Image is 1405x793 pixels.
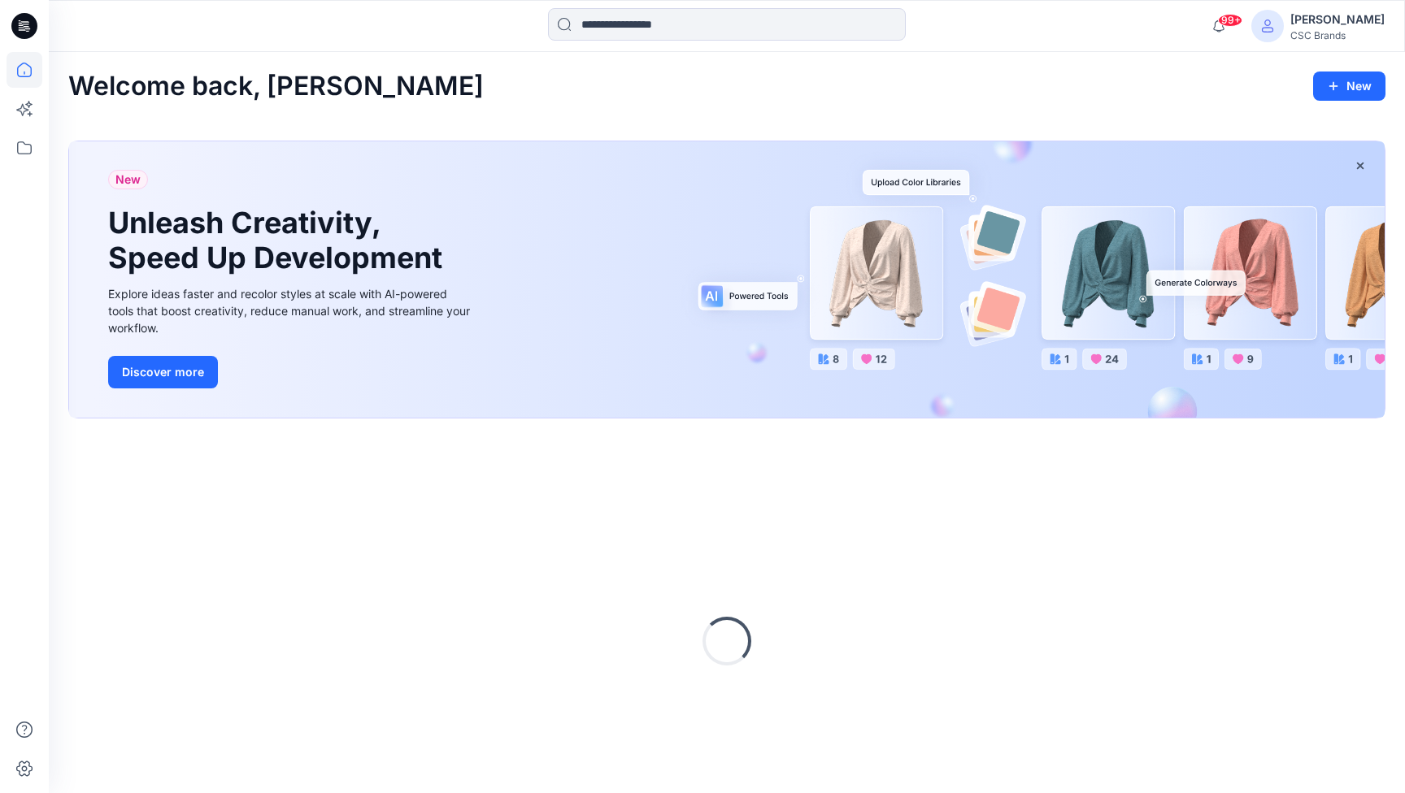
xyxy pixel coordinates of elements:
[1313,71,1385,101] button: New
[1290,10,1385,29] div: [PERSON_NAME]
[108,356,218,388] button: Discover more
[108,285,474,336] div: Explore ideas faster and recolor styles at scale with AI-powered tools that boost creativity, red...
[68,71,484,102] h2: Welcome back, [PERSON_NAME]
[1218,14,1242,27] span: 99+
[1290,29,1385,41] div: CSC Brands
[115,170,141,189] span: New
[1261,19,1274,32] svg: avatar
[108,356,474,388] a: Discover more
[108,206,450,275] h1: Unleash Creativity, Speed Up Development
